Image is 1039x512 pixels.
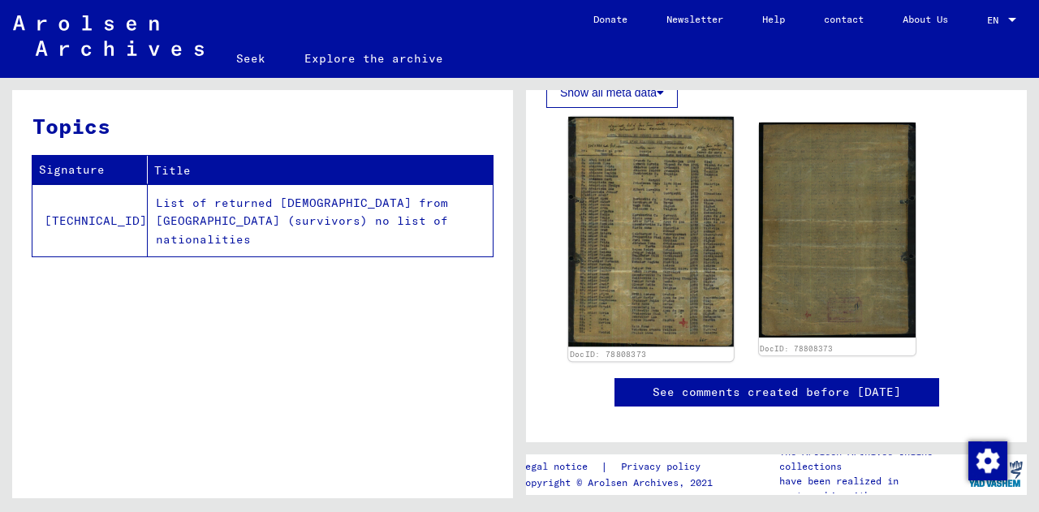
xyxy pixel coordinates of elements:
[32,113,110,140] font: Topics
[601,459,608,474] font: |
[965,454,1026,494] img: yv_logo.png
[824,13,864,25] font: contact
[968,441,1007,480] img: Change consent
[759,123,916,338] img: 002.jpg
[156,196,448,247] font: List of returned [DEMOGRAPHIC_DATA] from [GEOGRAPHIC_DATA] (survivors) no list of nationalities
[236,51,265,66] font: Seek
[519,458,601,475] a: Legal notice
[546,77,678,108] button: Show all meta data
[13,15,204,56] img: Arolsen_neg.svg
[653,385,901,399] font: See comments created before [DATE]
[304,51,443,66] font: Explore the archive
[779,475,899,501] font: have been realized in partnership with
[519,476,713,488] font: Copyright © Arolsen Archives, 2021
[762,13,785,25] font: Help
[39,162,105,177] font: Signature
[666,13,723,25] font: Newsletter
[570,350,647,359] a: DocID: 78808373
[568,117,733,347] img: 001.jpg
[968,441,1007,480] div: Change consent
[519,460,588,472] font: Legal notice
[608,458,720,475] a: Privacy policy
[560,86,657,99] font: Show all meta data
[593,13,627,25] font: Donate
[760,344,833,353] a: DocID: 78808373
[154,163,191,178] font: Title
[621,460,701,472] font: Privacy policy
[653,384,901,401] a: See comments created before [DATE]
[45,213,147,228] font: [TECHNICAL_ID]
[217,39,285,78] a: Seek
[285,39,463,78] a: Explore the archive
[903,13,948,25] font: About Us
[987,14,998,26] font: EN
